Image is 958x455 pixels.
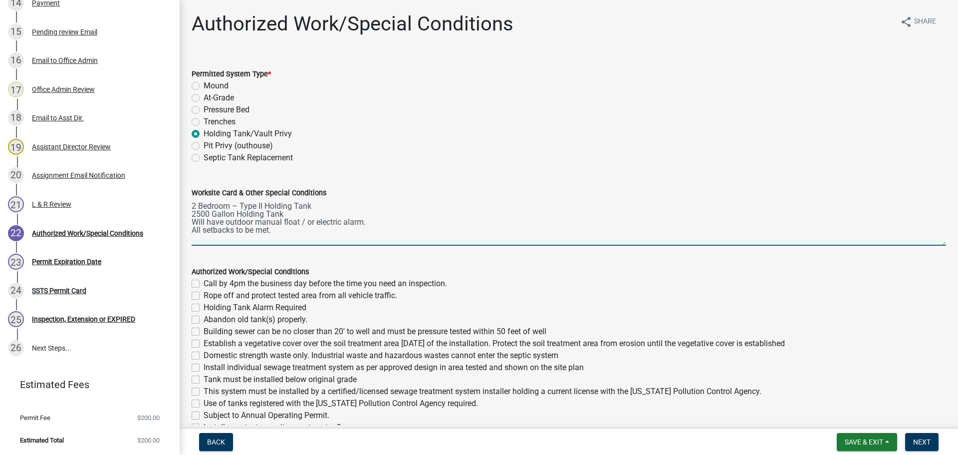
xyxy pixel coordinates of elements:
[32,57,98,64] div: Email to Office Admin
[900,16,912,28] i: share
[137,415,160,421] span: $200.00
[8,283,24,299] div: 24
[192,269,309,276] label: Authorized Work/Special Conditions
[20,437,64,444] span: Estimated Total
[204,302,306,314] label: Holding Tank Alarm Required
[204,92,234,104] label: At-Grade
[8,254,24,270] div: 23
[204,152,293,164] label: Septic Tank Replacement
[8,81,24,97] div: 17
[837,433,897,451] button: Save & Exit
[8,225,24,241] div: 22
[20,415,50,421] span: Permit Fee
[204,398,478,410] label: Use of tanks registered with the [US_STATE] Pollution Control Agency required.
[204,362,584,374] label: Install individual sewage treatment system as per approved design in area tested and shown on the...
[892,12,944,31] button: shareShare
[204,140,273,152] label: Pit Privy (outhouse)
[8,375,164,395] a: Estimated Fees
[32,143,111,150] div: Assistant Director Review
[204,80,229,92] label: Mound
[32,201,71,208] div: L & R Review
[32,258,101,265] div: Permit Expiration Date
[905,433,939,451] button: Next
[199,433,233,451] button: Back
[32,230,143,237] div: Authorized Work/Special Conditions
[204,278,447,290] label: Call by 4pm the business day before the time you need an inspection.
[32,86,95,93] div: Office Admin Review
[207,438,225,446] span: Back
[204,374,357,386] label: Tank must be installed below original grade
[204,350,558,362] label: Domestic strength waste only. Industrial waste and hazardous wastes cannot enter the septic system
[8,196,24,212] div: 21
[8,24,24,40] div: 15
[8,110,24,126] div: 18
[914,16,936,28] span: Share
[8,167,24,183] div: 20
[204,116,236,128] label: Trenches
[204,386,761,398] label: This system must be installed by a certified/licensed sewage treatment system installer holding a...
[137,437,160,444] span: $200.00
[204,290,397,302] label: Rope off and protect tested area from all vehicle traffic.
[8,139,24,155] div: 19
[192,12,513,36] h1: Authorized Work/Special Conditions
[204,104,249,116] label: Pressure Bed
[204,326,546,338] label: Building sewer can be no closer than 20' to well and must be pressure tested within 50 feet of well
[192,71,271,78] label: Permitted System Type
[845,438,883,446] span: Save & Exit
[204,128,292,140] label: Holding Tank/Vault Privy
[32,287,86,294] div: SSTS Permit Card
[204,422,353,434] label: Install a meter to monitor wastewater flow.
[32,114,84,121] div: Email to Asst Dir.
[192,190,326,197] label: Worksite Card & Other Special Conditions
[8,311,24,327] div: 25
[8,52,24,68] div: 16
[8,340,24,356] div: 26
[32,316,135,323] div: Inspection, Extension or EXPIRED
[32,28,97,35] div: Pending review Email
[204,314,307,326] label: Abandon old tank(s) properly.
[32,172,125,179] div: Assignment Email Notification
[204,338,785,350] label: Establish a vegetative cover over the soil treatment area [DATE] of the installation. Protect the...
[204,410,329,422] label: Subject to Annual Operating Permit.
[913,438,931,446] span: Next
